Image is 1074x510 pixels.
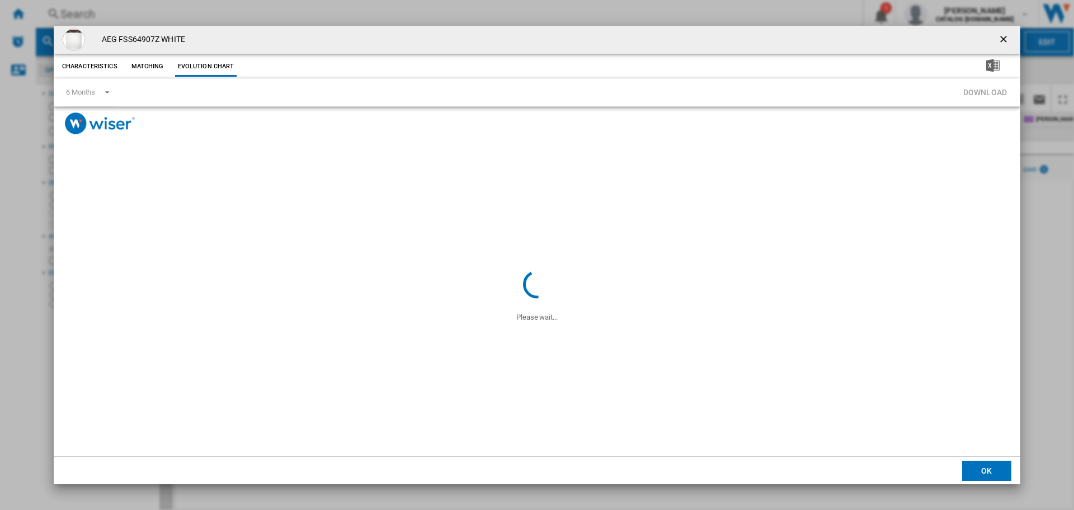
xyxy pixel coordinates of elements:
ng-transclude: Please wait... [516,313,558,321]
h4: AEG FSS64907Z WHITE [96,34,185,45]
button: Download [960,82,1010,103]
ng-md-icon: getI18NText('BUTTONS.CLOSE_DIALOG') [998,34,1011,47]
button: Download in Excel [968,57,1018,77]
img: excel-24x24.png [986,59,1000,72]
button: Evolution chart [175,57,237,77]
img: logo_wiser_300x94.png [65,113,135,134]
button: OK [962,461,1011,481]
img: fss64907z_i.jpg [63,29,85,51]
div: 6 Months [66,88,95,96]
button: Characteristics [59,57,120,77]
md-dialog: Product popup [54,26,1020,485]
button: Matching [123,57,172,77]
button: getI18NText('BUTTONS.CLOSE_DIALOG') [993,29,1016,51]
